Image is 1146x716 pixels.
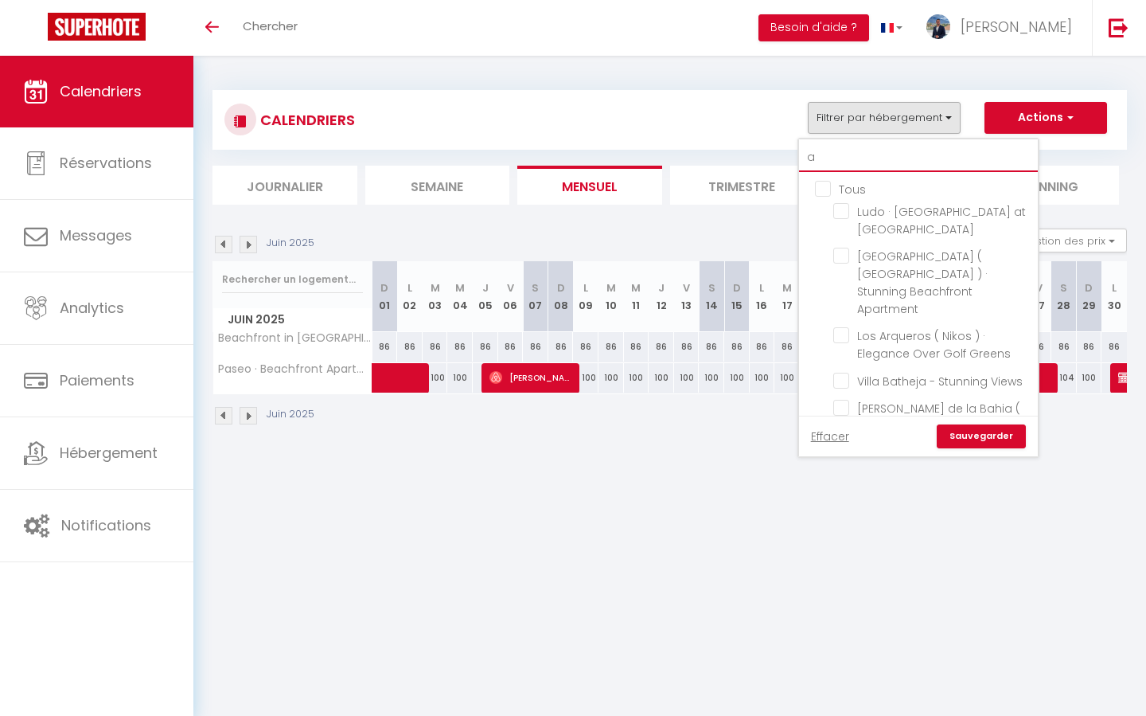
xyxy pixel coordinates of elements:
div: 100 [674,363,700,393]
abbr: M [782,280,792,295]
div: 86 [473,332,498,362]
th: 04 [447,261,473,332]
abbr: L [583,280,588,295]
th: 16 [750,261,775,332]
abbr: J [658,280,665,295]
span: Messages [60,225,132,245]
th: 11 [624,261,649,332]
div: 86 [573,332,598,362]
span: Paiements [60,370,134,390]
th: 03 [423,261,448,332]
button: Filtrer par hébergement [808,102,961,134]
th: 02 [397,261,423,332]
abbr: L [407,280,412,295]
abbr: S [1060,280,1067,295]
span: Ludo · [GEOGRAPHIC_DATA] at [GEOGRAPHIC_DATA] [857,204,1026,237]
div: 86 [724,332,750,362]
div: 86 [548,332,574,362]
th: 05 [473,261,498,332]
span: Beachfront in [GEOGRAPHIC_DATA][PERSON_NAME] [216,332,375,344]
th: 17 [774,261,800,332]
abbr: J [482,280,489,295]
th: 30 [1101,261,1127,332]
li: Trimestre [670,166,815,205]
p: Juin 2025 [267,236,314,251]
span: Réservations [60,153,152,173]
th: 29 [1077,261,1102,332]
div: 100 [750,363,775,393]
abbr: L [759,280,764,295]
img: Super Booking [48,13,146,41]
div: 100 [598,363,624,393]
abbr: D [380,280,388,295]
abbr: D [1085,280,1093,295]
span: Los Arqueros ( Nikos ) · Elegance Over Golf Greens [857,328,1011,362]
div: 86 [699,332,724,362]
li: Semaine [365,166,510,205]
span: Notifications [61,515,151,535]
th: 07 [523,261,548,332]
abbr: D [557,280,565,295]
abbr: V [507,280,514,295]
div: 86 [1077,332,1102,362]
abbr: L [1112,280,1117,295]
abbr: V [683,280,690,295]
abbr: V [1035,280,1043,295]
span: Juin 2025 [213,308,372,331]
abbr: M [631,280,641,295]
div: 86 [1051,332,1077,362]
span: Chercher [243,18,298,34]
span: [GEOGRAPHIC_DATA] ( [GEOGRAPHIC_DATA] ) · Stunning Beachfront Apartment [857,248,988,317]
div: 86 [598,332,624,362]
button: Besoin d'aide ? [758,14,869,41]
div: 86 [674,332,700,362]
li: Journalier [212,166,357,205]
div: 86 [774,332,800,362]
th: 09 [573,261,598,332]
div: 86 [498,332,524,362]
div: 100 [573,363,598,393]
button: Actions [984,102,1107,134]
div: 86 [423,332,448,362]
span: Paseo · Beachfront Apartment in [GEOGRAPHIC_DATA] [216,363,375,375]
div: Filtrer par hébergement [797,138,1039,458]
th: 15 [724,261,750,332]
a: Effacer [811,428,849,445]
input: Rechercher un logement... [799,143,1038,172]
div: 100 [1077,363,1102,393]
abbr: M [606,280,616,295]
div: 104 [1051,363,1077,393]
span: [PERSON_NAME] [961,17,1072,37]
abbr: D [733,280,741,295]
div: 86 [624,332,649,362]
th: 06 [498,261,524,332]
abbr: M [455,280,465,295]
abbr: M [431,280,440,295]
th: 28 [1051,261,1077,332]
span: Calendriers [60,81,142,101]
li: Mensuel [517,166,662,205]
span: Analytics [60,298,124,318]
div: 100 [624,363,649,393]
button: Ouvrir le widget de chat LiveChat [13,6,60,54]
th: 01 [372,261,398,332]
div: 86 [750,332,775,362]
button: Gestion des prix [1008,229,1127,252]
div: 86 [447,332,473,362]
div: 100 [774,363,800,393]
div: 86 [649,332,674,362]
th: 12 [649,261,674,332]
div: 100 [724,363,750,393]
th: 14 [699,261,724,332]
div: 86 [523,332,548,362]
h3: CALENDRIERS [256,102,355,138]
th: 10 [598,261,624,332]
span: [PERSON_NAME] [489,362,575,393]
th: 08 [548,261,574,332]
th: 13 [674,261,700,332]
input: Rechercher un logement... [222,265,363,294]
span: Hébergement [60,443,158,463]
div: 100 [649,363,674,393]
div: 100 [699,363,724,393]
div: 86 [1101,332,1127,362]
